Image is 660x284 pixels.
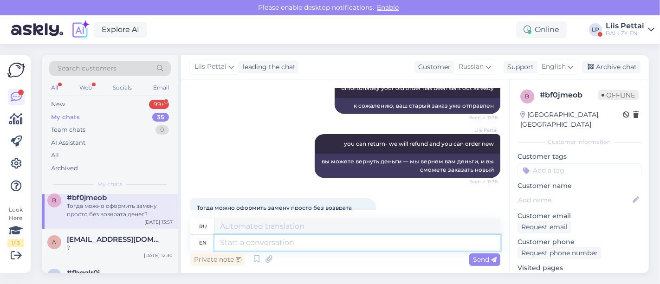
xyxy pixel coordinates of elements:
[111,82,134,94] div: Socials
[52,239,57,245] span: a
[199,219,207,234] div: ru
[94,22,147,38] a: Explore AI
[239,62,296,72] div: leading the chat
[516,21,567,38] div: Online
[197,204,353,219] span: Тогда можно оформить замену просто без возврата денег?
[144,252,173,259] div: [DATE] 12:30
[71,20,90,39] img: explore-ai
[606,30,644,37] div: BALLZY EN
[520,110,623,129] div: [GEOGRAPHIC_DATA], [GEOGRAPHIC_DATA]
[589,23,602,36] div: LP
[598,90,639,100] span: Offline
[335,98,500,114] div: к сожалению, ваш старый заказ уже отправлен
[51,164,78,173] div: Archived
[51,138,85,148] div: AI Assistant
[52,272,56,279] span: f
[463,114,498,121] span: Seen ✓ 11:38
[518,263,641,273] p: Visited pages
[344,140,494,147] span: you can return- we will refund and you can order new
[200,235,207,251] div: en
[144,219,173,226] div: [DATE] 13:57
[504,62,534,72] div: Support
[414,62,451,72] div: Customer
[315,154,500,178] div: вы можете вернуть деньги — мы вернем вам деньги, и вы сможете заказать новый
[67,235,163,244] span: akozulina7@gmail.com
[51,125,85,135] div: Team chats
[518,138,641,146] div: Customer information
[51,100,65,109] div: New
[375,3,402,12] span: Enable
[518,163,641,177] input: Add a tag
[149,100,169,109] div: 99+
[518,221,571,233] div: Request email
[542,62,566,72] span: English
[51,113,80,122] div: My chats
[67,194,107,202] span: #bf0jmeob
[518,195,631,205] input: Add name
[518,237,641,247] p: Customer phone
[518,211,641,221] p: Customer email
[582,61,641,73] div: Archive chat
[540,90,598,101] div: # bf0jmeob
[51,151,59,160] div: All
[518,181,641,191] p: Customer name
[473,255,497,264] span: Send
[194,62,226,72] span: Liis Pettai
[151,82,171,94] div: Email
[518,247,602,259] div: Request phone number
[152,113,169,122] div: 35
[67,269,100,277] span: #fhqglr0i
[7,206,24,247] div: Look Here
[459,62,484,72] span: Russian
[58,64,116,73] span: Search customers
[67,202,173,219] div: Тогда можно оформить замену просто без возврата денег?
[155,125,169,135] div: 0
[518,152,641,161] p: Customer tags
[190,253,245,266] div: Private note
[7,63,25,77] img: Askly Logo
[463,178,498,185] span: Seen ✓ 11:38
[525,93,530,100] span: b
[97,180,123,188] span: My chats
[606,22,644,30] div: Liis Pettai
[606,22,654,37] a: Liis PettaiBALLZY EN
[78,82,94,94] div: Web
[67,244,173,252] div: ?
[52,197,57,204] span: b
[49,82,60,94] div: All
[7,239,24,247] div: 1 / 3
[463,127,498,134] span: Liis Pettai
